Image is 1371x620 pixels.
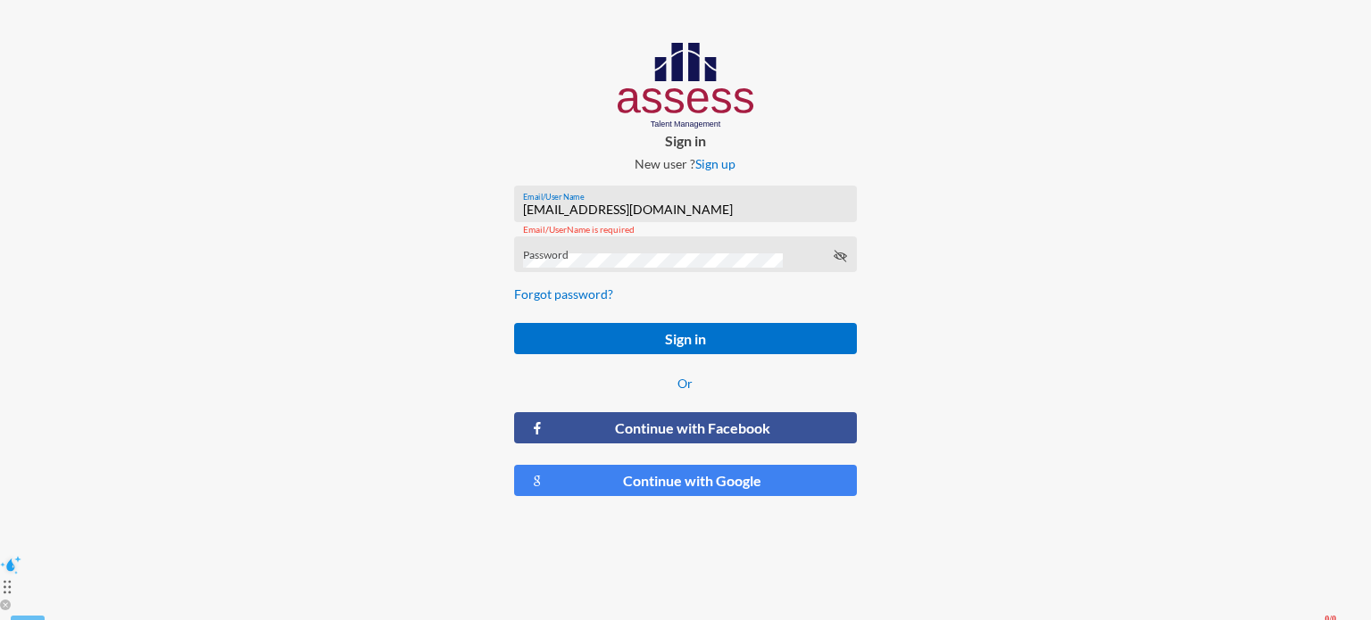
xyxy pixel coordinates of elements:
p: Or [514,376,857,391]
input: Email/User Name [523,203,847,217]
button: Sign in [514,323,857,354]
p: Sign in [500,132,871,149]
a: Sign up [695,156,735,171]
img: AssessLogoo.svg [618,43,754,128]
button: Continue with Google [514,465,857,496]
p: New user ? [500,156,871,171]
button: Continue with Facebook [514,412,857,443]
a: Forgot password? [514,286,613,302]
mat-error: Email/UserName is required [523,225,847,235]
